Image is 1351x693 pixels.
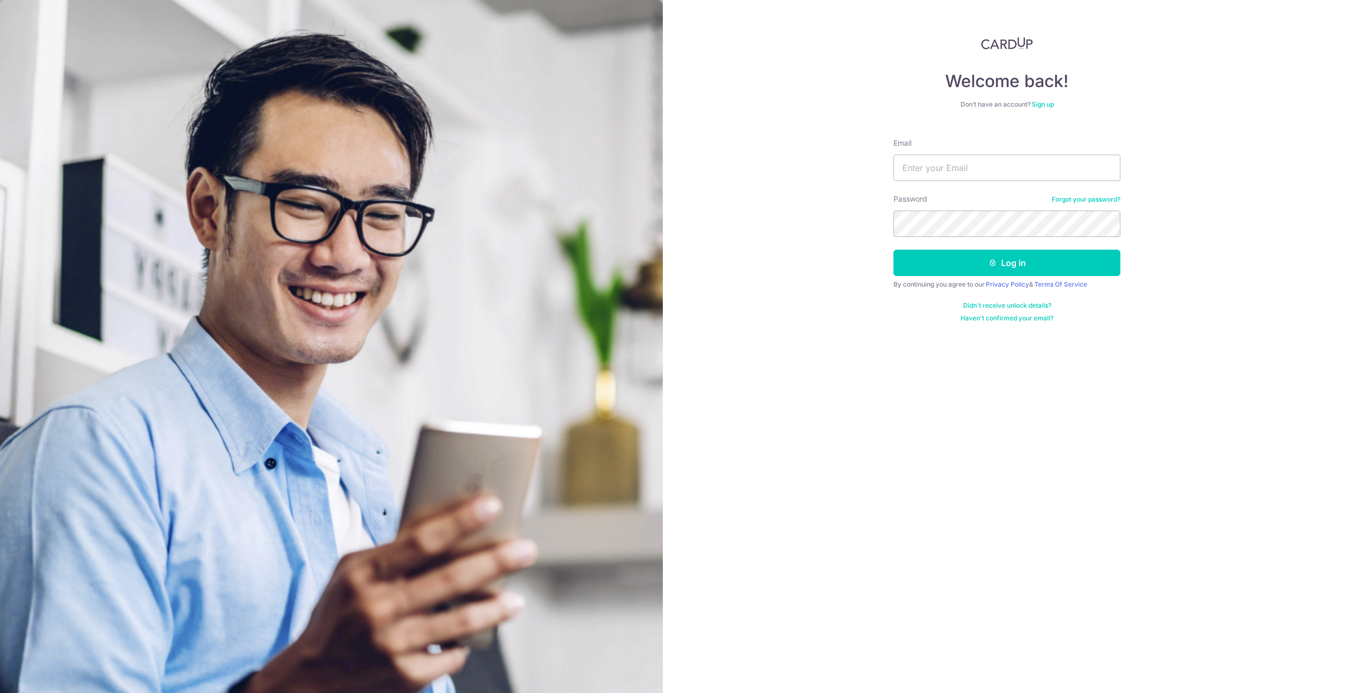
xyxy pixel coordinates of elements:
label: Password [893,194,927,204]
a: Didn't receive unlock details? [963,301,1051,310]
div: By continuing you agree to our & [893,280,1120,289]
button: Log in [893,250,1120,276]
h4: Welcome back! [893,71,1120,92]
a: Haven't confirmed your email? [960,314,1053,322]
label: Email [893,138,911,148]
input: Enter your Email [893,155,1120,181]
a: Privacy Policy [986,280,1029,288]
a: Terms Of Service [1034,280,1087,288]
img: CardUp Logo [981,37,1033,50]
a: Forgot your password? [1052,195,1120,204]
div: Don’t have an account? [893,100,1120,109]
a: Sign up [1032,100,1054,108]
